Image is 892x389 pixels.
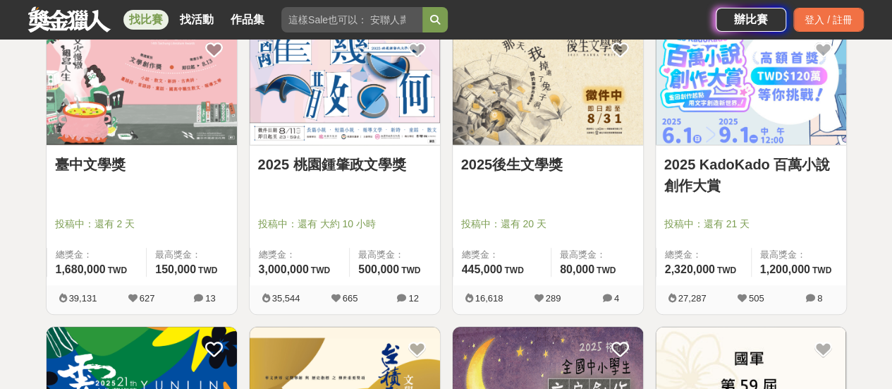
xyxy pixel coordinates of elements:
a: 作品集 [225,10,270,30]
span: 505 [749,293,764,304]
input: 這樣Sale也可以： 安聯人壽創意銷售法募集 [281,7,422,32]
span: 1,200,000 [760,263,810,275]
span: TWD [311,265,330,275]
span: 總獎金： [665,248,743,262]
span: 39,131 [69,293,97,304]
span: TWD [108,265,127,275]
span: 4 [614,293,619,304]
img: Cover Image [453,27,643,145]
span: 最高獎金： [760,248,838,262]
span: TWD [812,265,831,275]
span: 150,000 [155,263,196,275]
span: TWD [401,265,420,275]
span: 289 [546,293,561,304]
span: 13 [205,293,215,304]
span: 12 [408,293,418,304]
span: 445,000 [462,263,503,275]
span: 最高獎金： [358,248,431,262]
span: 16,618 [475,293,503,304]
span: 總獎金： [462,248,542,262]
span: 3,000,000 [259,263,309,275]
span: 8 [817,293,822,304]
span: 總獎金： [259,248,341,262]
span: TWD [198,265,217,275]
span: 2,320,000 [665,263,715,275]
img: Cover Image [250,27,440,145]
span: TWD [504,265,523,275]
span: 最高獎金： [155,248,228,262]
a: 2025 桃園鍾肇政文學獎 [258,154,432,175]
a: 2025後生文學獎 [461,154,635,175]
img: Cover Image [656,27,846,145]
span: 665 [343,293,358,304]
span: 總獎金： [56,248,138,262]
span: 80,000 [560,263,594,275]
span: 投稿中：還有 2 天 [55,217,228,232]
span: 1,680,000 [56,263,106,275]
span: 投稿中：還有 20 天 [461,217,635,232]
span: 投稿中：還有 大約 10 小時 [258,217,432,232]
img: Cover Image [47,27,237,145]
span: 投稿中：還有 21 天 [664,217,838,232]
span: 500,000 [358,263,399,275]
div: 登入 / 註冊 [793,8,864,32]
span: TWD [717,265,736,275]
span: TWD [597,265,616,275]
a: 臺中文學獎 [55,154,228,175]
a: 找比賽 [123,10,169,30]
a: 2025 KadoKado 百萬小說創作大賞 [664,154,838,196]
span: 627 [140,293,155,304]
span: 最高獎金： [560,248,635,262]
a: 找活動 [174,10,219,30]
a: 辦比賽 [716,8,786,32]
span: 27,287 [678,293,707,304]
span: 35,544 [272,293,300,304]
